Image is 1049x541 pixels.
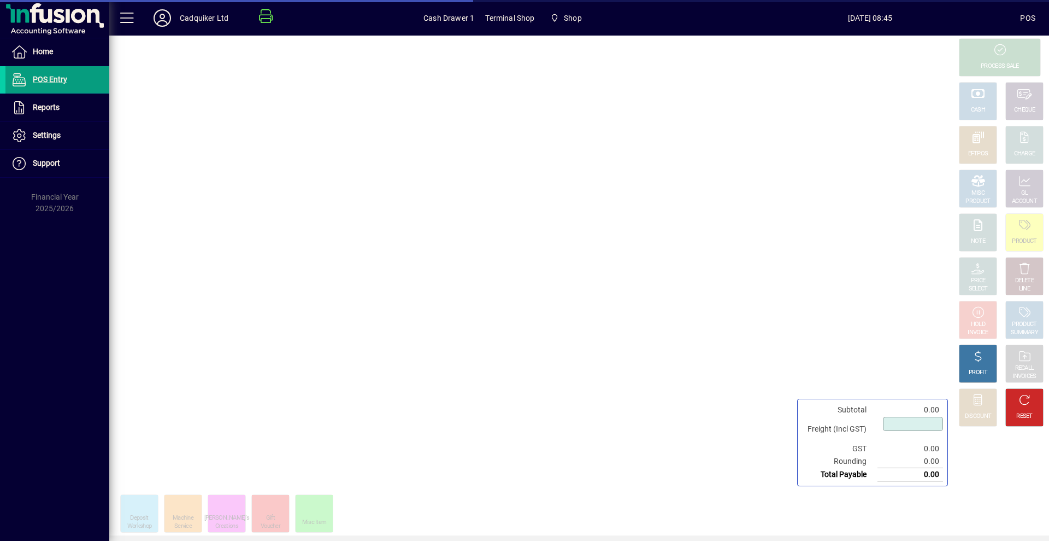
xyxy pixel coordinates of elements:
[877,443,943,455] td: 0.00
[1012,237,1036,246] div: PRODUCT
[971,189,985,197] div: MISC
[1020,9,1035,27] div: POS
[971,321,985,329] div: HOLD
[802,468,877,481] td: Total Payable
[1015,277,1034,285] div: DELETE
[1014,150,1035,158] div: CHARGE
[968,150,988,158] div: EFTPOS
[33,131,61,139] span: Settings
[1012,321,1036,329] div: PRODUCT
[180,9,228,27] div: Cadquiker Ltd
[145,8,180,28] button: Profile
[1014,106,1035,114] div: CHEQUE
[968,329,988,337] div: INVOICE
[302,519,327,527] div: Misc Item
[564,9,582,27] span: Shop
[802,455,877,468] td: Rounding
[971,106,985,114] div: CASH
[33,75,67,84] span: POS Entry
[266,514,275,522] div: Gift
[1019,285,1030,293] div: LINE
[877,468,943,481] td: 0.00
[5,38,109,66] a: Home
[720,9,1020,27] span: [DATE] 08:45
[173,514,193,522] div: Machine
[130,514,148,522] div: Deposit
[981,62,1019,71] div: PROCESS SALE
[971,237,985,246] div: NOTE
[5,94,109,121] a: Reports
[33,47,53,56] span: Home
[965,197,990,206] div: PRODUCT
[969,369,987,377] div: PROFIT
[1016,412,1033,421] div: RESET
[204,514,250,522] div: [PERSON_NAME]'s
[33,159,60,167] span: Support
[1011,329,1038,337] div: SUMMARY
[802,404,877,416] td: Subtotal
[965,412,991,421] div: DISCOUNT
[423,9,474,27] span: Cash Drawer 1
[971,277,986,285] div: PRICE
[877,455,943,468] td: 0.00
[1012,197,1037,206] div: ACCOUNT
[5,150,109,177] a: Support
[485,9,534,27] span: Terminal Shop
[969,285,988,293] div: SELECT
[1015,364,1034,373] div: RECALL
[1021,189,1028,197] div: GL
[261,522,280,531] div: Voucher
[1012,373,1036,381] div: INVOICES
[174,522,192,531] div: Service
[215,522,238,531] div: Creations
[802,443,877,455] td: GST
[5,122,109,149] a: Settings
[33,103,60,112] span: Reports
[127,522,151,531] div: Workshop
[802,416,877,443] td: Freight (Incl GST)
[546,8,586,28] span: Shop
[877,404,943,416] td: 0.00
